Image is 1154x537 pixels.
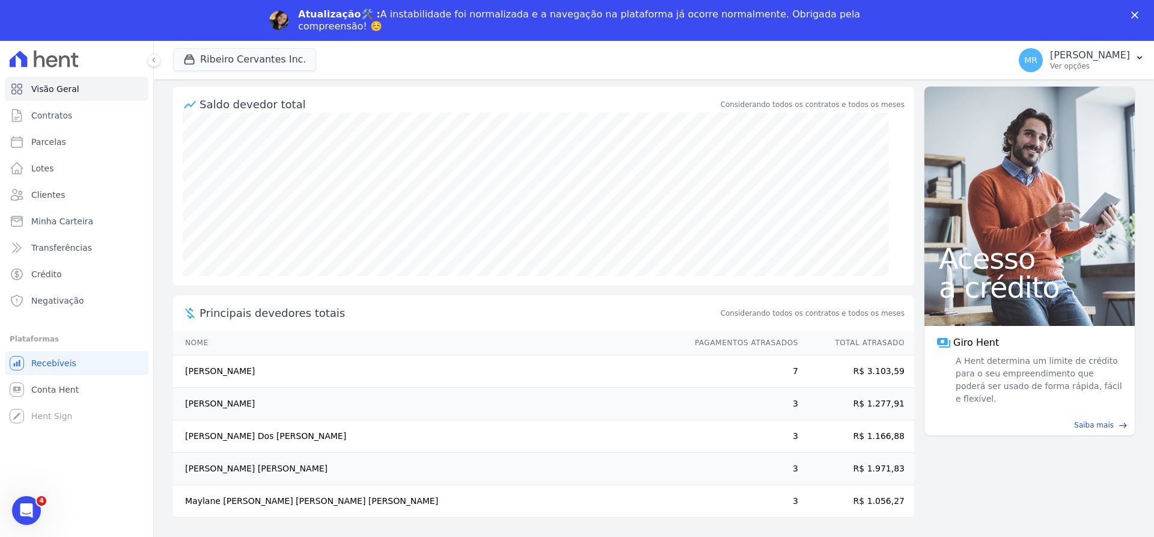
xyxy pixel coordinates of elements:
span: Lotes [31,162,54,174]
td: 3 [683,388,799,420]
td: R$ 1.166,88 [799,420,914,453]
td: [PERSON_NAME] [173,388,683,420]
td: 3 [683,420,799,453]
a: Clientes [5,183,148,207]
span: Contratos [31,109,72,121]
td: R$ 1.277,91 [799,388,914,420]
a: Contratos [5,103,148,127]
div: A instabilidade foi normalizada e a navegação na plataforma já ocorre normalmente. Obrigada pela ... [298,8,865,32]
span: 4 [37,496,46,506]
div: Considerando todos os contratos e todos os meses [721,99,905,110]
span: Giro Hent [953,336,999,350]
span: MR [1024,56,1037,64]
button: Ribeiro Cervantes Inc. [173,48,316,71]
span: Parcelas [31,136,66,148]
span: Crédito [31,268,62,280]
a: Crédito [5,262,148,286]
td: Maylane [PERSON_NAME] [PERSON_NAME] [PERSON_NAME] [173,485,683,518]
span: Clientes [31,189,65,201]
a: Minha Carteira [5,209,148,233]
a: Conta Hent [5,378,148,402]
button: MR [PERSON_NAME] Ver opções [1009,43,1154,77]
span: Saiba mais [1074,420,1114,431]
img: Profile image for Adriane [269,11,288,30]
span: east [1119,421,1128,430]
span: Recebíveis [31,357,76,369]
span: Acesso [939,244,1120,273]
a: Visão Geral [5,77,148,101]
b: Atualização🛠️ : [298,8,380,20]
p: Ver opções [1050,61,1130,71]
td: [PERSON_NAME] [173,355,683,388]
div: Plataformas [10,332,144,346]
div: Fechar [1131,11,1143,18]
td: R$ 1.056,27 [799,485,914,518]
span: Conta Hent [31,384,79,396]
td: R$ 1.971,83 [799,453,914,485]
a: Transferências [5,236,148,260]
td: [PERSON_NAME] Dos [PERSON_NAME] [173,420,683,453]
span: Transferências [31,242,92,254]
th: Total Atrasado [799,331,914,355]
td: R$ 3.103,59 [799,355,914,388]
span: Principais devedores totais [200,305,718,321]
a: Negativação [5,289,148,313]
span: A Hent determina um limite de crédito para o seu empreendimento que poderá ser usado de forma ráp... [953,355,1123,405]
th: Pagamentos Atrasados [683,331,799,355]
iframe: Intercom live chat [12,496,41,525]
td: [PERSON_NAME] [PERSON_NAME] [173,453,683,485]
a: Lotes [5,156,148,180]
span: Negativação [31,295,84,307]
td: 3 [683,485,799,518]
th: Nome [173,331,683,355]
a: Recebíveis [5,351,148,375]
a: Saiba mais east [932,420,1128,431]
td: 3 [683,453,799,485]
span: Considerando todos os contratos e todos os meses [721,308,905,319]
span: Visão Geral [31,83,79,95]
div: Saldo devedor total [200,96,718,112]
a: Parcelas [5,130,148,154]
span: Minha Carteira [31,215,93,227]
p: [PERSON_NAME] [1050,49,1130,61]
span: a crédito [939,273,1120,302]
td: 7 [683,355,799,388]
